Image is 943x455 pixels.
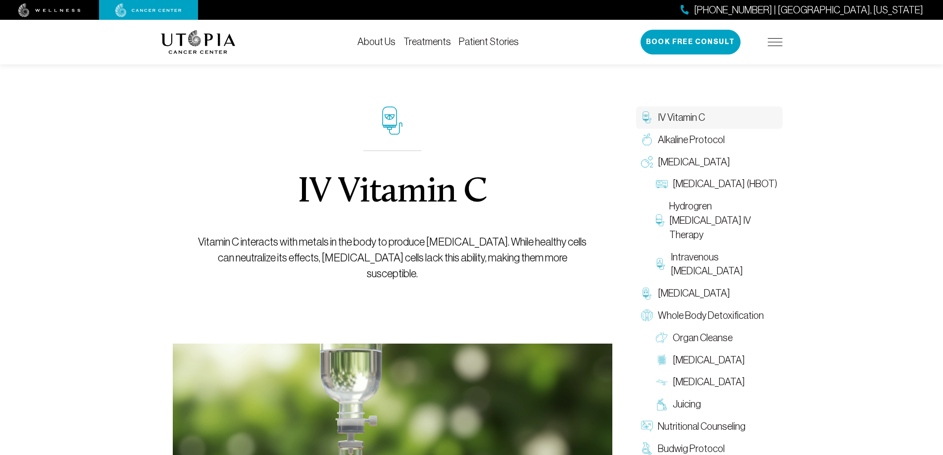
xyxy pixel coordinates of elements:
span: Alkaline Protocol [658,133,725,147]
a: Alkaline Protocol [636,129,783,151]
a: [PHONE_NUMBER] | [GEOGRAPHIC_DATA], [US_STATE] [681,3,923,17]
span: [MEDICAL_DATA] [673,353,745,367]
span: [PHONE_NUMBER] | [GEOGRAPHIC_DATA], [US_STATE] [694,3,923,17]
img: Hydrogren Peroxide IV Therapy [656,214,664,226]
img: cancer center [115,3,182,17]
img: icon [382,106,402,135]
img: Alkaline Protocol [641,134,653,146]
button: Book Free Consult [641,30,741,54]
img: logo [161,30,236,54]
span: Nutritional Counseling [658,419,745,434]
img: Hyperbaric Oxygen Therapy (HBOT) [656,178,668,190]
a: [MEDICAL_DATA] [636,282,783,304]
img: Budwig Protocol [641,443,653,455]
span: [MEDICAL_DATA] [673,375,745,389]
h1: IV Vitamin C [298,175,487,210]
img: Organ Cleanse [656,332,668,344]
a: Organ Cleanse [651,327,783,349]
a: [MEDICAL_DATA] (HBOT) [651,173,783,195]
span: Organ Cleanse [673,331,733,345]
span: [MEDICAL_DATA] (HBOT) [673,177,777,191]
span: Intravenous [MEDICAL_DATA] [671,250,777,279]
a: Patient Stories [459,36,519,47]
a: About Us [357,36,396,47]
img: Oxygen Therapy [641,156,653,168]
span: Juicing [673,397,701,411]
img: Whole Body Detoxification [641,309,653,321]
span: [MEDICAL_DATA] [658,286,730,301]
span: Whole Body Detoxification [658,308,764,323]
span: IV Vitamin C [658,110,705,125]
a: Treatments [403,36,451,47]
a: IV Vitamin C [636,106,783,129]
a: Hydrogren [MEDICAL_DATA] IV Therapy [651,195,783,246]
a: Whole Body Detoxification [636,304,783,327]
img: icon-hamburger [768,38,783,46]
span: [MEDICAL_DATA] [658,155,730,169]
img: Chelation Therapy [641,288,653,300]
p: Vitamin C interacts with metals in the body to produce [MEDICAL_DATA]. While healthy cells can ne... [195,234,590,282]
img: Colon Therapy [656,354,668,366]
img: Lymphatic Massage [656,376,668,388]
img: Intravenous Ozone Therapy [656,258,666,270]
a: Nutritional Counseling [636,415,783,438]
a: Intravenous [MEDICAL_DATA] [651,246,783,283]
a: [MEDICAL_DATA] [651,349,783,371]
a: [MEDICAL_DATA] [651,371,783,393]
img: IV Vitamin C [641,111,653,123]
a: [MEDICAL_DATA] [636,151,783,173]
span: Hydrogren [MEDICAL_DATA] IV Therapy [669,199,778,242]
img: Juicing [656,399,668,410]
img: Nutritional Counseling [641,420,653,432]
img: wellness [18,3,81,17]
a: Juicing [651,393,783,415]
